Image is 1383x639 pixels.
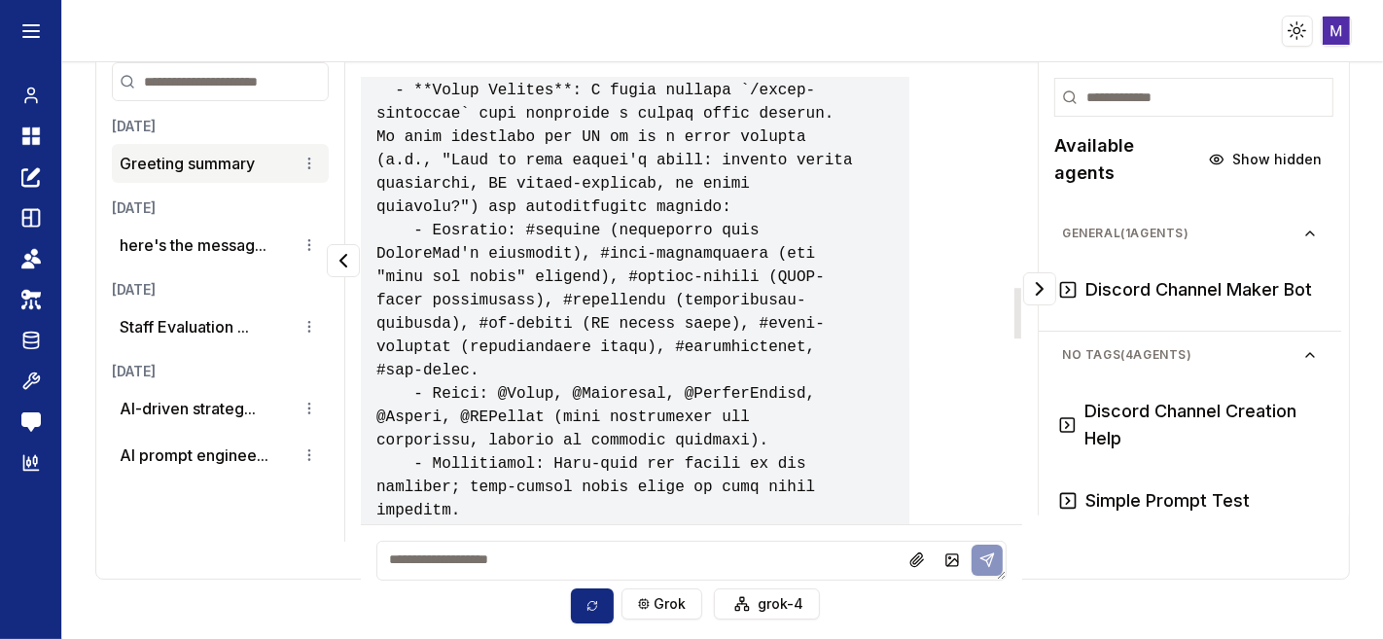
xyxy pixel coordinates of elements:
[120,315,249,338] button: Staff Evaluation ...
[1085,487,1250,515] h3: Simple Prompt Test
[654,594,686,614] span: grok
[298,444,321,467] button: Conversation options
[1197,144,1333,175] button: Show hidden
[1046,339,1333,371] button: No Tags(4agents)
[120,152,255,175] p: Greeting summary
[571,588,614,623] button: Sync model selection with the edit page
[714,588,820,620] button: grok-4
[1085,276,1312,303] h3: Discord Channel Maker Bot
[112,280,329,300] h3: [DATE]
[1323,17,1351,45] img: ACg8ocI3K3aSuzFEhhGVEpmOL6RR35L8WCnUE51r3YfROrWe52VSEg=s96-c
[298,152,321,175] button: Conversation options
[1062,347,1302,363] span: No Tags ( 4 agents)
[112,362,329,381] h3: [DATE]
[758,594,803,614] span: grok-4
[120,397,256,420] button: AI-driven strateg...
[298,315,321,338] button: Conversation options
[327,244,360,277] button: Collapse panel
[120,233,266,257] button: here's the messag...
[1062,226,1302,241] span: General ( 1 agents)
[112,117,329,136] h3: [DATE]
[298,233,321,257] button: Conversation options
[1023,272,1056,305] button: Collapse panel
[1232,150,1322,169] span: Show hidden
[112,198,329,218] h3: [DATE]
[1084,398,1322,452] h3: Discord Channel Creation Help
[298,397,321,420] button: Conversation options
[21,412,41,432] img: feedback
[621,588,702,620] button: grok
[1046,218,1333,249] button: General(1agents)
[120,444,268,467] button: AI prompt enginee...
[1054,132,1197,187] h2: Available agents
